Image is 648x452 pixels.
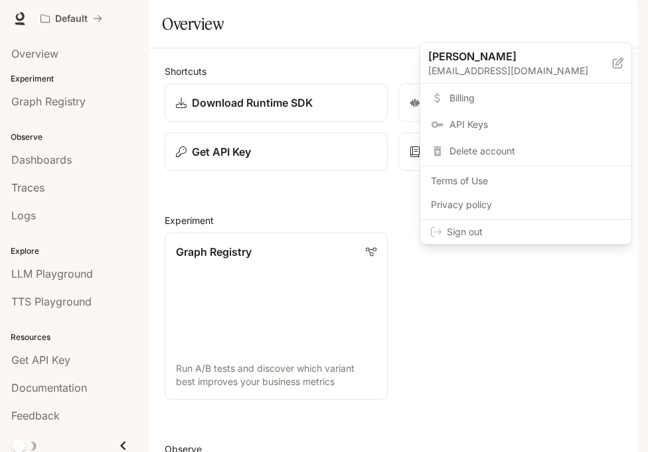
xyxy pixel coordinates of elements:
div: Delete account [423,139,629,163]
a: Billing [423,86,629,110]
a: Privacy policy [423,193,629,217]
span: Terms of Use [431,174,621,188]
a: Terms of Use [423,169,629,193]
span: API Keys [449,118,621,131]
p: [PERSON_NAME] [428,48,592,64]
div: Sign out [420,220,631,244]
a: API Keys [423,113,629,137]
p: [EMAIL_ADDRESS][DOMAIN_NAME] [428,64,613,78]
span: Privacy policy [431,198,621,211]
span: Delete account [449,144,621,158]
span: Sign out [447,225,621,239]
div: [PERSON_NAME][EMAIL_ADDRESS][DOMAIN_NAME] [420,43,631,84]
span: Billing [449,91,621,105]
